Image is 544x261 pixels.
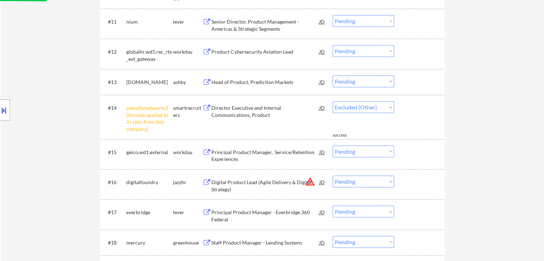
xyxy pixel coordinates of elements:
[108,18,121,25] div: #11
[173,104,202,118] div: smartrecruiters
[126,179,173,186] div: digitalfoundry
[211,239,319,246] div: Staff Product Manager - Lending Systems
[319,75,326,88] div: JD
[173,149,202,156] div: workday
[126,149,173,156] div: geico.wd1.external
[173,239,202,246] div: greenhouse
[173,209,202,216] div: lever
[211,48,319,55] div: Product Cybersecurity Aviation Lead
[305,177,315,187] button: warning_amber
[319,146,326,158] div: JD
[126,104,173,132] div: paloaltonetworks2 [Already applied to 2+ jobs from this company]
[319,236,326,249] div: JD
[126,48,173,62] div: globalhr.wd5.rec_rtx_ext_gateway
[319,176,326,188] div: JD
[211,209,319,223] div: Principal Product Manager - Everbridge 360 Federal
[173,179,202,186] div: jazzhr
[173,79,202,86] div: ashby
[126,79,173,86] div: [DOMAIN_NAME]
[319,206,326,218] div: JD
[173,18,202,25] div: lever
[319,15,326,28] div: JD
[333,132,361,138] div: success
[108,179,121,186] div: #16
[173,48,202,55] div: workday
[319,45,326,58] div: JD
[108,209,121,216] div: #17
[211,179,319,193] div: Digital Product Lead (Agile Delivery & Digital Strategy)
[319,101,326,114] div: JD
[126,239,173,246] div: mercury
[211,18,319,32] div: Senior Director, Product Management - Americas & Strategic Segments
[126,209,173,216] div: everbridge
[126,18,173,25] div: nium
[211,79,319,86] div: Head of Product, Prediction Markets
[108,239,121,246] div: #18
[211,149,319,163] div: Principal Product Manager, Service/Retention Experiences
[211,104,319,118] div: Director Executive and Internal Communications, Product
